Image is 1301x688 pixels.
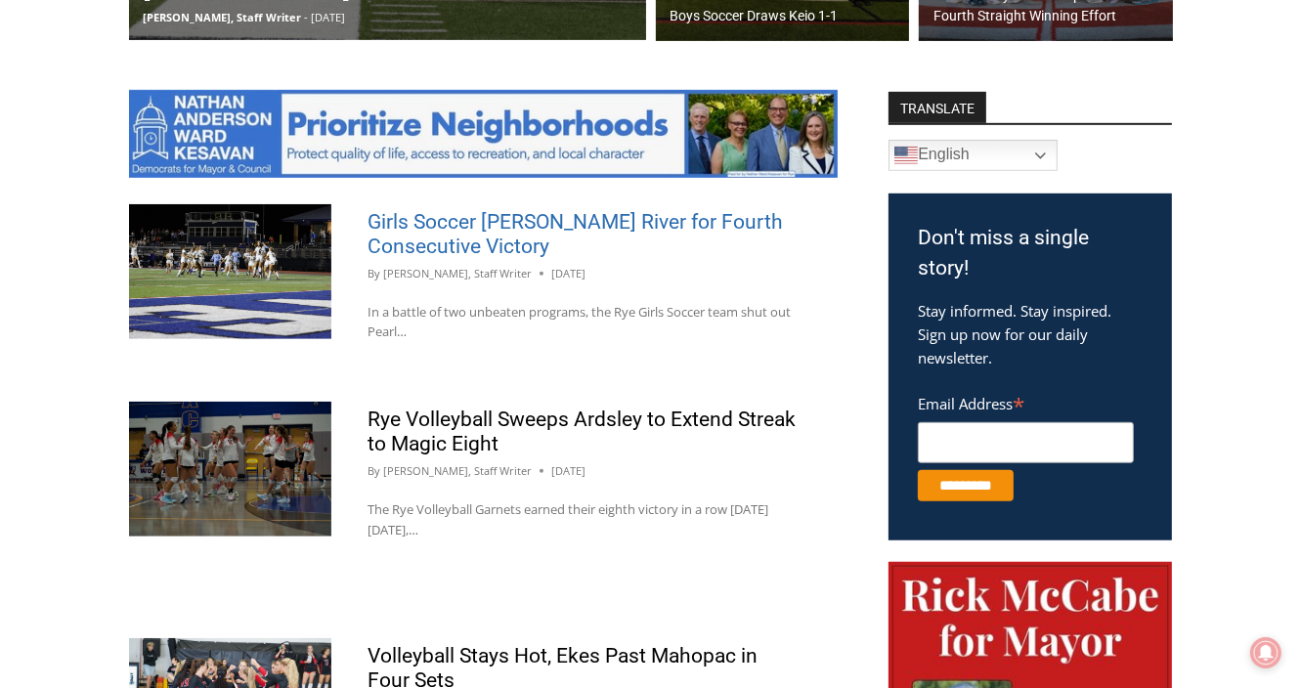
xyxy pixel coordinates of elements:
[204,165,213,185] div: 2
[494,1,924,190] div: "[PERSON_NAME] and I covered the [DATE] Parade, which was a really eye opening experience as I ha...
[228,165,237,185] div: 6
[551,462,585,480] time: [DATE]
[204,58,273,160] div: Birds of Prey: Falcon and hawk demos
[368,499,802,540] p: The Rye Volleyball Garnets earned their eighth victory in a row [DATE][DATE],…
[144,10,302,24] span: [PERSON_NAME], Staff Writer
[312,10,346,24] span: [DATE]
[894,144,918,167] img: en
[470,190,947,243] a: Intern @ [DOMAIN_NAME]
[1,194,282,243] a: [PERSON_NAME] Read Sanctuary Fall Fest: [DATE]
[16,196,250,241] h4: [PERSON_NAME] Read Sanctuary Fall Fest: [DATE]
[551,265,585,282] time: [DATE]
[671,6,839,26] h2: Boys Soccer Draws Keio 1-1
[383,463,532,478] a: [PERSON_NAME], Staff Writer
[368,462,380,480] span: By
[918,384,1134,419] label: Email Address
[918,299,1143,369] p: Stay informed. Stay inspired. Sign up now for our daily newsletter.
[305,10,309,24] span: -
[368,408,796,455] a: Rye Volleyball Sweeps Ardsley to Extend Streak to Magic Eight
[368,265,380,282] span: By
[218,165,223,185] div: /
[368,210,783,258] a: Girls Soccer [PERSON_NAME] River for Fourth Consecutive Victory
[383,266,532,280] a: [PERSON_NAME], Staff Writer
[129,402,331,537] img: (PHOTO: The Rye Volleyball team from a four-set win on September 29, 2025. They recently defeated...
[889,140,1058,171] a: English
[918,223,1143,284] h3: Don't miss a single story!
[129,204,331,339] img: (PHOTO: Rye Girls Soccer celebrates their 2-0 victory over undefeated Pearl River on September 30...
[511,194,906,238] span: Intern @ [DOMAIN_NAME]
[889,92,986,123] strong: TRANSLATE
[368,302,802,343] p: In a battle of two unbeaten programs, the Rye Girls Soccer team shut out Pearl…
